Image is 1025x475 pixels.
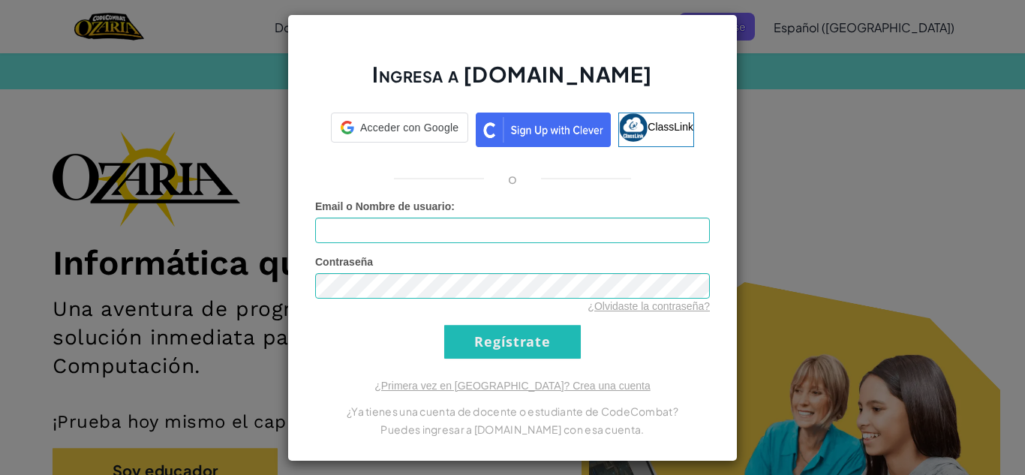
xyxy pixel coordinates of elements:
[331,113,468,147] a: Acceder con Google
[619,113,648,142] img: classlink-logo-small.png
[588,300,710,312] a: ¿Olvidaste la contraseña?
[331,113,468,143] div: Acceder con Google
[315,402,710,420] p: ¿Ya tienes una cuenta de docente o estudiante de CodeCombat?
[315,60,710,104] h2: Ingresa a [DOMAIN_NAME]
[508,170,517,188] p: o
[315,256,373,268] span: Contraseña
[444,325,581,359] input: Regístrate
[476,113,611,147] img: clever_sso_button@2x.png
[315,200,451,212] span: Email o Nombre de usuario
[374,380,651,392] a: ¿Primera vez en [GEOGRAPHIC_DATA]? Crea una cuenta
[315,420,710,438] p: Puedes ingresar a [DOMAIN_NAME] con esa cuenta.
[648,120,693,132] span: ClassLink
[360,120,458,135] span: Acceder con Google
[315,199,455,214] label: :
